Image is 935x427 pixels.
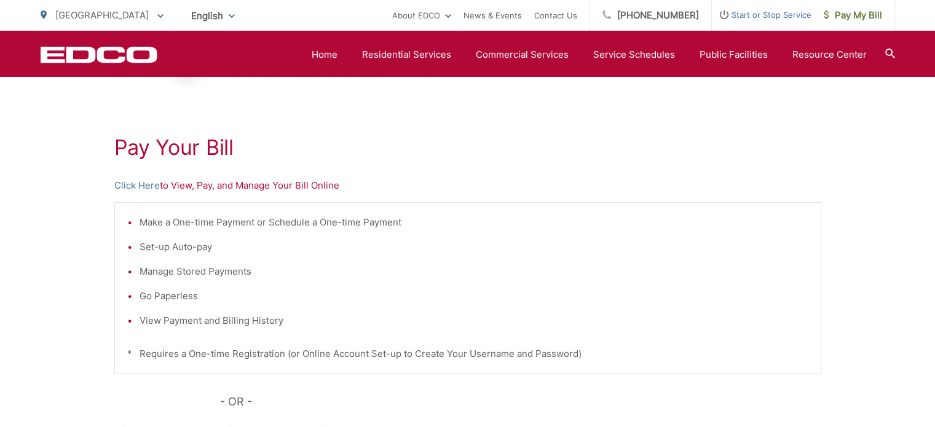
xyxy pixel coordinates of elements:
a: EDCD logo. Return to the homepage. [41,46,157,63]
span: Pay My Bill [824,8,882,23]
a: News & Events [464,8,522,23]
span: [GEOGRAPHIC_DATA] [55,9,149,21]
a: Commercial Services [476,47,569,62]
li: Set-up Auto-pay [140,240,808,254]
li: Go Paperless [140,289,808,304]
a: About EDCO [392,8,451,23]
a: Residential Services [362,47,451,62]
li: View Payment and Billing History [140,313,808,328]
span: English [182,5,244,26]
h1: Pay Your Bill [114,135,821,160]
p: * Requires a One-time Registration (or Online Account Set-up to Create Your Username and Password) [127,347,808,361]
a: Home [312,47,337,62]
a: Contact Us [534,8,577,23]
li: Make a One-time Payment or Schedule a One-time Payment [140,215,808,230]
a: Resource Center [792,47,867,62]
a: Public Facilities [700,47,768,62]
p: - OR - [220,393,821,411]
li: Manage Stored Payments [140,264,808,279]
a: Service Schedules [593,47,675,62]
p: to View, Pay, and Manage Your Bill Online [114,178,821,193]
a: Click Here [114,178,160,193]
